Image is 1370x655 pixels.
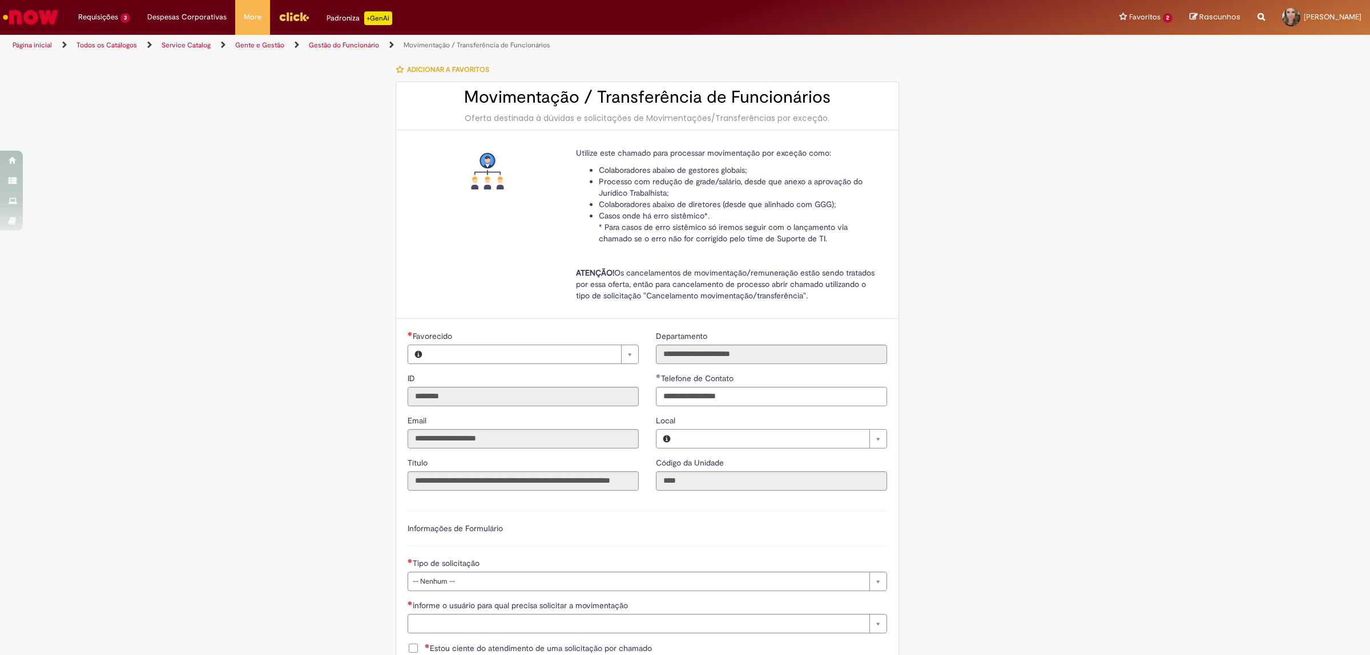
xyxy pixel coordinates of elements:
[120,13,130,23] span: 3
[576,148,831,158] span: Utilize este chamado para processar movimentação por exceção como:
[408,601,413,605] span: Necessários
[9,35,905,56] ul: Trilhas de página
[576,268,875,301] span: Os cancelamentos de movimentação/remuneração estão sendo tratados por essa oferta, então para can...
[1190,12,1240,23] a: Rascunhos
[599,211,710,221] span: Casos onde há erro sistêmico*.
[279,8,309,25] img: click_logo_yellow_360x200.png
[309,41,379,50] a: Gestão do Funcionário
[1,6,60,29] img: ServiceNow
[576,268,614,278] strong: ATENÇÃO!
[1199,11,1240,22] span: Rascunhos
[599,165,747,175] span: Colaboradores abaixo de gestores globais;
[408,458,430,468] span: Somente leitura - Título
[76,41,137,50] a: Todos os Catálogos
[244,11,261,23] span: More
[408,331,413,336] span: Necessários
[677,430,887,448] a: Limpar campo Local
[599,199,836,209] span: Colaboradores abaixo de diretores (desde que alinhado com GGG);
[656,330,710,342] label: Somente leitura - Departamento
[235,41,284,50] a: Gente e Gestão
[408,429,639,448] input: Email
[413,600,630,610] span: Necessários - informe o usuário para qual precisa solicitar a movimentação
[408,415,429,426] label: Somente leitura - Email
[13,41,52,50] a: Página inicial
[656,331,710,341] span: Somente leitura - Departamento
[408,614,887,633] a: Limpar campo informe o usuário para qual precisa solicitar a movimentação
[656,471,887,491] input: Código da Unidade
[408,415,429,426] span: Somente leitura - Email
[147,11,227,23] span: Despesas Corporativas
[425,644,430,648] span: Necessários
[413,331,454,341] span: Necessários - Favorecido
[656,458,726,468] span: Somente leitura - Código da Unidade
[656,430,677,448] button: Local, Visualizar este registro
[364,11,392,25] p: +GenAi
[656,415,678,426] span: Local
[408,559,413,563] span: Necessários
[425,642,652,654] span: Estou ciente do atendimento de uma solicitação por chamado
[599,176,863,198] span: Processo com redução de grade/salário, desde que anexo a aprovação do Jurídico Trabalhista;
[327,11,392,25] div: Padroniza
[407,65,489,74] span: Adicionar a Favoritos
[656,457,726,468] label: Somente leitura - Código da Unidade
[408,523,503,533] label: Informações de Formulário
[413,558,482,568] span: Tipo de solicitação
[408,88,887,107] h2: Movimentação / Transferência de Funcionários
[1304,12,1361,22] span: [PERSON_NAME]
[408,471,639,491] input: Título
[656,345,887,364] input: Departamento
[408,112,887,124] div: Oferta destinada à dúvidas e solicitações de Movimentações/Transferências por exceção.
[413,572,864,591] span: -- Nenhum --
[408,345,429,363] button: Favorecido, Visualizar este registro
[408,373,417,384] label: Somente leitura - ID
[162,41,211,50] a: Service Catalog
[599,222,848,244] span: * Para casos de erro sistêmico só iremos seguir com o lançamento via chamado se o erro não for co...
[78,11,118,23] span: Requisições
[429,345,638,363] a: Limpar campo Favorecido
[408,387,639,406] input: ID
[656,387,887,406] input: Telefone de Contato
[1129,11,1161,23] span: Favoritos
[408,457,430,468] label: Somente leitura - Título
[469,153,506,189] img: Movimentação / Transferência de Funcionários
[1163,13,1172,23] span: 2
[404,41,550,50] a: Movimentação / Transferência de Funcionários
[661,373,736,383] span: Telefone de Contato
[656,374,661,378] span: Obrigatório Preenchido
[396,58,495,82] button: Adicionar a Favoritos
